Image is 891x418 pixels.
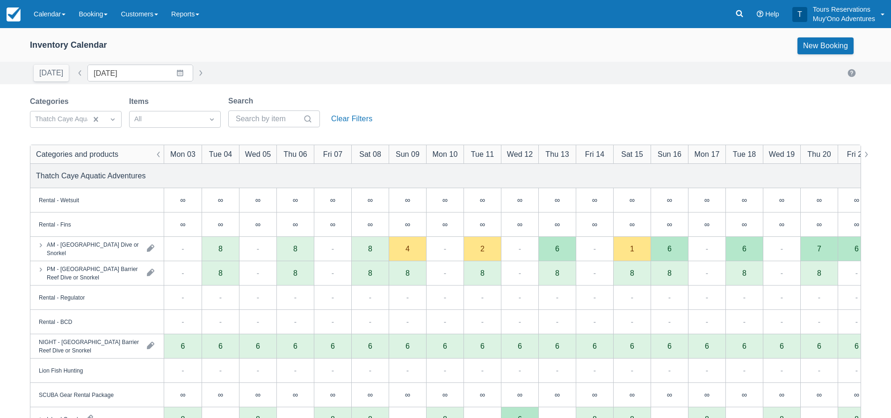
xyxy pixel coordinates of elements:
[576,213,613,237] div: ∞
[855,292,858,303] div: -
[219,292,222,303] div: -
[245,148,271,160] div: Wed 05
[202,188,239,213] div: ∞
[332,267,334,279] div: -
[706,365,708,376] div: -
[854,220,859,228] div: ∞
[667,196,672,204] div: ∞
[294,316,297,327] div: -
[519,292,521,303] div: -
[332,243,334,254] div: -
[854,196,859,204] div: ∞
[481,365,484,376] div: -
[389,188,426,213] div: ∞
[813,5,875,14] p: Tours Reservations
[293,196,298,204] div: ∞
[594,243,596,254] div: -
[323,148,342,160] div: Fri 07
[519,267,521,279] div: -
[480,342,485,350] div: 6
[368,245,372,252] div: 8
[545,148,569,160] div: Thu 13
[164,383,202,407] div: ∞
[501,188,538,213] div: ∞
[838,188,875,213] div: ∞
[743,292,746,303] div: -
[39,293,85,301] div: Rental - Regulator
[442,220,448,228] div: ∞
[255,220,261,228] div: ∞
[800,213,838,237] div: ∞
[585,148,604,160] div: Fri 14
[695,148,720,160] div: Mon 17
[519,365,521,376] div: -
[517,220,522,228] div: ∞
[613,383,651,407] div: ∞
[7,7,21,22] img: checkfront-main-nav-mini-logo.png
[742,342,746,350] div: 6
[108,115,117,124] span: Dropdown icon
[202,383,239,407] div: ∞
[854,391,859,398] div: ∞
[594,365,596,376] div: -
[406,292,409,303] div: -
[170,148,196,160] div: Mon 03
[855,342,859,350] div: 6
[464,213,501,237] div: ∞
[779,196,784,204] div: ∞
[180,391,185,398] div: ∞
[576,383,613,407] div: ∞
[630,220,635,228] div: ∞
[314,213,351,237] div: ∞
[781,316,783,327] div: -
[800,188,838,213] div: ∞
[501,383,538,407] div: ∞
[818,365,820,376] div: -
[181,267,184,279] div: -
[293,245,297,252] div: 8
[39,337,139,354] div: NIGHT - [GEOGRAPHIC_DATA] Barrier Reef Dive or Snorkel
[556,365,558,376] div: -
[576,188,613,213] div: ∞
[818,292,820,303] div: -
[442,391,448,398] div: ∞
[330,196,335,204] div: ∞
[351,213,389,237] div: ∞
[331,342,335,350] div: 6
[781,365,783,376] div: -
[39,196,79,204] div: Rental - Wetsuit
[481,316,484,327] div: -
[181,316,184,327] div: -
[181,365,184,376] div: -
[631,292,633,303] div: -
[817,245,821,252] div: 7
[781,243,783,254] div: -
[181,243,184,254] div: -
[501,213,538,237] div: ∞
[742,220,747,228] div: ∞
[327,110,376,127] button: Clear Filters
[742,391,747,398] div: ∞
[725,188,763,213] div: ∞
[236,110,301,127] input: Search by item
[651,188,688,213] div: ∞
[613,188,651,213] div: ∞
[792,7,807,22] div: T
[706,267,708,279] div: -
[769,148,795,160] div: Wed 19
[576,334,613,359] div: 6
[406,316,409,327] div: -
[442,196,448,204] div: ∞
[218,269,223,277] div: 8
[164,213,202,237] div: ∞
[592,220,597,228] div: ∞
[480,391,485,398] div: ∞
[706,243,708,254] div: -
[556,292,558,303] div: -
[228,95,257,107] label: Search
[706,316,708,327] div: -
[800,383,838,407] div: ∞
[332,365,334,376] div: -
[630,269,634,277] div: 8
[667,245,672,252] div: 6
